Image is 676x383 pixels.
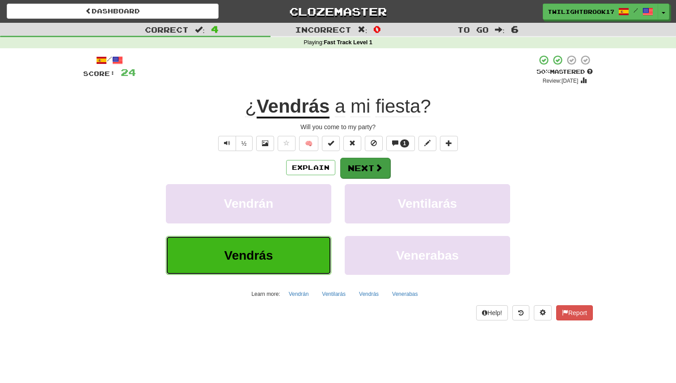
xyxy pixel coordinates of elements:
[278,136,296,151] button: Favorite sentence (alt+f)
[457,25,489,34] span: To go
[403,140,406,147] span: 1
[211,24,219,34] span: 4
[83,122,593,131] div: Will you come to my party?
[343,136,361,151] button: Reset to 0% Mastered (alt+r)
[548,8,614,16] span: TwilightBrook1751
[476,305,508,320] button: Help!
[245,96,257,117] span: ¿
[224,197,273,210] span: Vendrán
[495,26,505,34] span: :
[166,184,331,223] button: Vendrán
[335,96,345,117] span: a
[511,24,519,34] span: 6
[537,68,550,75] span: 50 %
[330,96,431,117] span: ?
[218,136,236,151] button: Play sentence audio (ctl+space)
[634,7,638,13] span: /
[256,136,274,151] button: Show image (alt+x)
[236,136,253,151] button: ½
[537,68,593,76] div: Mastered
[345,184,510,223] button: Ventilarás
[354,287,384,301] button: Vendrás
[324,39,372,46] strong: Fast Track Level 1
[295,25,351,34] span: Incorrect
[398,197,457,210] span: Ventilarás
[299,136,318,151] button: 🧠
[376,96,420,117] span: fiesta
[387,287,422,301] button: Venerabas
[543,4,658,20] a: TwilightBrook1751 /
[121,67,136,78] span: 24
[83,55,136,66] div: /
[345,236,510,275] button: Venerabas
[373,24,381,34] span: 0
[556,305,593,320] button: Report
[286,160,335,175] button: Explain
[252,291,280,297] small: Learn more:
[386,136,415,151] button: 1
[358,26,368,34] span: :
[317,287,351,301] button: Ventilarás
[340,158,390,178] button: Next
[440,136,458,151] button: Add to collection (alt+a)
[216,136,253,151] div: Text-to-speech controls
[232,4,444,19] a: Clozemaster
[257,96,330,118] u: Vendrás
[322,136,340,151] button: Set this sentence to 100% Mastered (alt+m)
[418,136,436,151] button: Edit sentence (alt+d)
[166,236,331,275] button: Vendrás
[284,287,314,301] button: Vendrán
[83,70,115,77] span: Score:
[543,78,579,84] small: Review: [DATE]
[145,25,189,34] span: Correct
[396,248,459,262] span: Venerabas
[224,248,273,262] span: Vendrás
[195,26,205,34] span: :
[351,96,370,117] span: mi
[512,305,529,320] button: Round history (alt+y)
[365,136,383,151] button: Ignore sentence (alt+i)
[7,4,219,19] a: Dashboard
